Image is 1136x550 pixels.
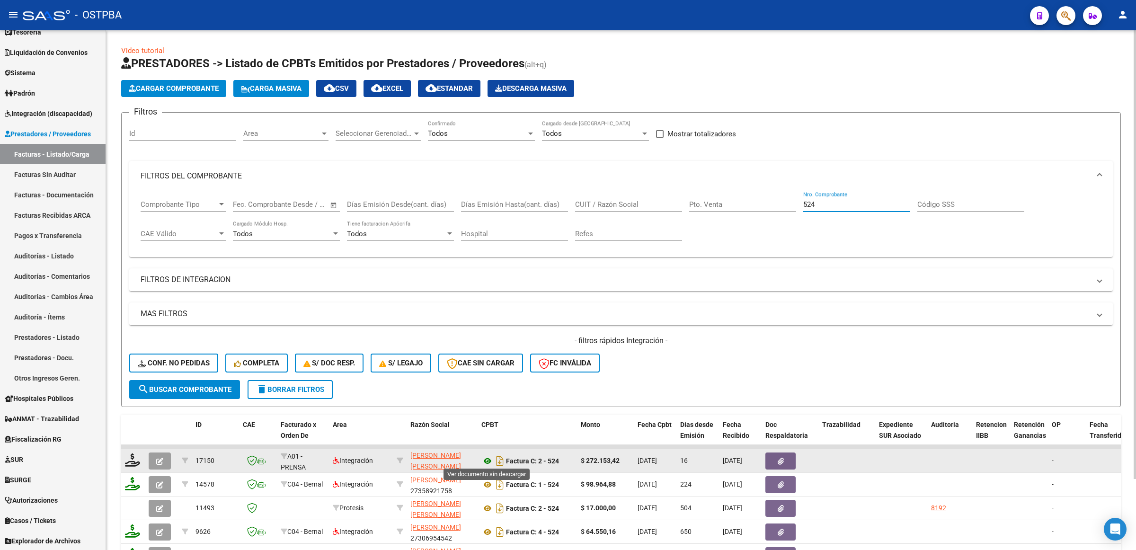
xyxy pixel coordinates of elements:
span: Razón Social [410,421,450,428]
span: Trazabilidad [822,421,861,428]
datatable-header-cell: Días desde Emisión [676,415,719,456]
button: Descarga Masiva [488,80,574,97]
span: Buscar Comprobante [138,385,231,394]
mat-icon: cloud_download [324,82,335,94]
button: Conf. no pedidas [129,354,218,373]
span: Todos [233,230,253,238]
button: FC Inválida [530,354,600,373]
span: 650 [680,528,692,535]
span: Hospitales Públicos [5,393,73,404]
mat-icon: delete [256,383,267,395]
span: Protesis [333,504,364,512]
input: Start date [233,200,264,209]
div: Open Intercom Messenger [1104,518,1127,541]
span: Padrón [5,88,35,98]
mat-icon: menu [8,9,19,20]
strong: $ 17.000,00 [581,504,616,512]
span: ANMAT - Trazabilidad [5,414,79,424]
span: Días desde Emisión [680,421,713,439]
span: Auditoria [931,421,959,428]
span: Todos [428,129,448,138]
mat-expansion-panel-header: FILTROS DEL COMPROBANTE [129,161,1113,191]
span: CSV [324,84,349,93]
span: A01 - PRENSA [281,452,306,471]
button: Estandar [418,80,480,97]
span: C04 - Bernal [287,480,323,488]
span: [DATE] [723,457,742,464]
span: Monto [581,421,600,428]
span: Completa [234,359,279,367]
input: End date [272,200,318,209]
span: Cargar Comprobante [129,84,219,93]
span: Area [333,421,347,428]
span: - [1052,504,1054,512]
span: Seleccionar Gerenciador [336,129,412,138]
mat-panel-title: MAS FILTROS [141,309,1090,319]
span: Mostrar totalizadores [667,128,736,140]
span: Todos [542,129,562,138]
span: Area [243,129,320,138]
span: S/ Doc Resp. [303,359,355,367]
span: Liquidación de Convenios [5,47,88,58]
span: Doc Respaldatoria [765,421,808,439]
span: Integración (discapacidad) [5,108,92,119]
span: Integración [333,528,373,535]
strong: Factura C: 2 - 524 [506,505,559,512]
span: Fecha Recibido [723,421,749,439]
mat-icon: person [1117,9,1128,20]
mat-icon: cloud_download [426,82,437,94]
button: Open calendar [328,200,339,211]
datatable-header-cell: Razón Social [407,415,478,456]
datatable-header-cell: ID [192,415,239,456]
span: CAE SIN CARGAR [447,359,515,367]
span: 11493 [195,504,214,512]
span: [PERSON_NAME] [410,523,461,531]
span: Borrar Filtros [256,385,324,394]
span: Explorador de Archivos [5,536,80,546]
span: EXCEL [371,84,403,93]
mat-icon: search [138,383,149,395]
datatable-header-cell: Monto [577,415,634,456]
i: Descargar documento [494,477,506,492]
div: 27358921758 [410,475,474,495]
button: Cargar Comprobante [121,80,226,97]
h4: - filtros rápidos Integración - [129,336,1113,346]
span: PRESTADORES -> Listado de CPBTs Emitidos por Prestadores / Proveedores [121,57,524,70]
span: Casos / Tickets [5,515,56,526]
span: Prestadores / Proveedores [5,129,91,139]
h3: Filtros [129,105,162,118]
span: C04 - Bernal [287,528,323,535]
span: ID [195,421,202,428]
span: 504 [680,504,692,512]
span: Retención Ganancias [1014,421,1046,439]
span: [DATE] [638,528,657,535]
span: Fecha Transferido [1090,421,1125,439]
button: S/ Doc Resp. [295,354,364,373]
datatable-header-cell: Doc Respaldatoria [762,415,818,456]
span: Carga Masiva [241,84,302,93]
span: 17150 [195,457,214,464]
span: Integración [333,480,373,488]
button: Carga Masiva [233,80,309,97]
span: CAE Válido [141,230,217,238]
datatable-header-cell: Area [329,415,393,456]
span: Todos [347,230,367,238]
span: [DATE] [638,480,657,488]
div: 27303885434 [410,498,474,518]
strong: $ 64.550,16 [581,528,616,535]
span: SURGE [5,475,31,485]
datatable-header-cell: Facturado x Orden De [277,415,329,456]
button: Borrar Filtros [248,380,333,399]
span: Facturado x Orden De [281,421,316,439]
span: S/ legajo [379,359,423,367]
span: Comprobante Tipo [141,200,217,209]
datatable-header-cell: Fecha Recibido [719,415,762,456]
span: CAE [243,421,255,428]
mat-expansion-panel-header: MAS FILTROS [129,302,1113,325]
span: [DATE] [638,504,657,512]
button: CAE SIN CARGAR [438,354,523,373]
i: Descargar documento [494,524,506,540]
strong: Factura C: 4 - 524 [506,528,559,536]
span: Fecha Cpbt [638,421,672,428]
span: (alt+q) [524,60,547,69]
